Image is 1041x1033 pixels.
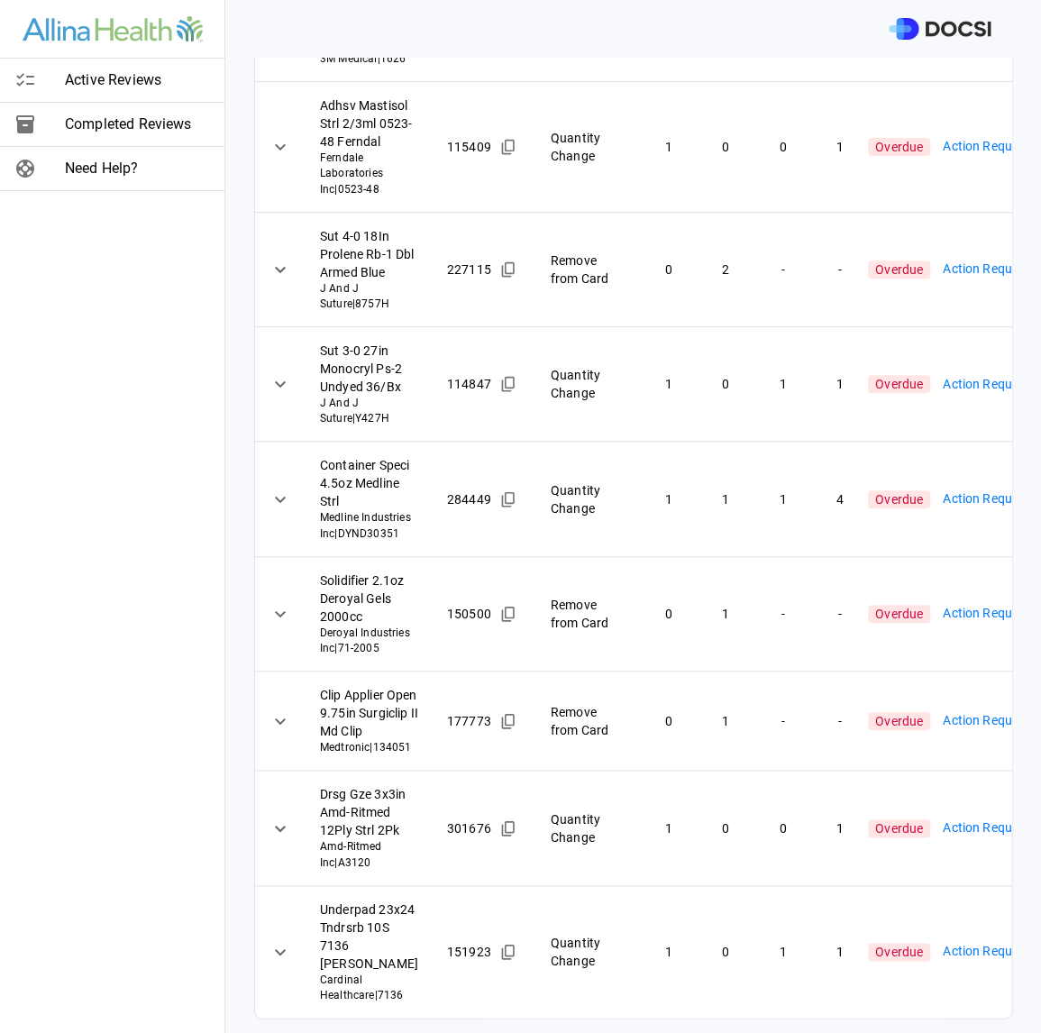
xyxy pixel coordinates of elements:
img: DOCSI Logo [889,18,991,41]
td: - [812,672,868,771]
span: Action Required [943,136,1033,157]
td: 0 [639,212,699,326]
td: 1 [753,442,813,556]
td: 0 [698,327,753,442]
td: 1 [639,442,699,556]
td: 1 [753,885,813,1018]
span: Action Required [943,259,1033,279]
td: 1 [639,885,699,1018]
span: Overdue [868,712,930,730]
button: Copied! [495,600,522,627]
span: Ferndale Laboratories Inc | 0523-48 [320,151,418,197]
span: Active Reviews [65,69,210,91]
td: Quantity Change [536,82,639,212]
button: Copied! [495,815,522,842]
td: 1 [698,442,753,556]
span: Medtronic | 134051 [320,740,418,755]
span: 177773 [447,712,491,730]
td: 0 [639,672,699,771]
td: Quantity Change [536,442,639,556]
span: Overdue [868,819,930,837]
button: Copied! [495,133,522,160]
span: Sut 4-0 18In Prolene Rb-1 Dbl Armed Blue [320,227,418,281]
span: 227115 [447,261,491,279]
span: Deroyal Industries Inc | 71-2005 [320,626,418,656]
td: - [812,212,868,326]
td: 0 [639,556,699,671]
span: Action Required [943,710,1033,731]
button: Copied! [495,256,522,283]
span: 114847 [447,375,491,393]
td: 4 [812,442,868,556]
td: - [753,556,813,671]
span: Action Required [943,489,1033,509]
span: J And J Suture | 8757H [320,281,418,312]
span: Medline Industries Inc | DYND30351 [320,510,418,541]
td: 1 [812,82,868,212]
td: 0 [698,885,753,1018]
span: Sut 3-0 27in Monocryl Ps-2 Undyed 36/Bx [320,342,418,396]
td: 0 [753,771,813,885]
span: Drsg Gze 3x3in Amd-Ritmed 12Ply Strl 2Pk [320,785,418,839]
span: Underpad 23x24 Tndrsrb 10S 7136 [PERSON_NAME] [320,900,418,973]
td: - [812,556,868,671]
span: 284449 [447,490,491,508]
td: 1 [812,885,868,1018]
span: 301676 [447,819,491,837]
span: Overdue [868,943,930,961]
span: Container Speci 4.5oz Medline Strl [320,456,418,510]
td: 1 [639,771,699,885]
span: 115409 [447,138,491,156]
td: 0 [698,771,753,885]
td: Remove from Card [536,672,639,771]
td: 1 [812,327,868,442]
td: 1 [812,771,868,885]
td: 1 [698,672,753,771]
button: Copied! [495,486,522,513]
td: 1 [698,556,753,671]
span: Action Required [943,941,1033,962]
span: 151923 [447,943,491,961]
span: Amd-Ritmed Inc | A3120 [320,839,418,870]
span: Action Required [943,603,1033,624]
td: - [753,672,813,771]
span: Action Required [943,374,1033,395]
span: 150500 [447,605,491,623]
td: Quantity Change [536,771,639,885]
td: Quantity Change [536,327,639,442]
span: Overdue [868,605,930,623]
span: Completed Reviews [65,114,210,135]
img: Site Logo [23,16,203,42]
td: 1 [753,327,813,442]
span: Overdue [868,375,930,393]
span: Overdue [868,261,930,279]
button: Copied! [495,708,522,735]
td: Quantity Change [536,885,639,1018]
span: J And J Suture | Y427H [320,396,418,426]
td: 2 [698,212,753,326]
td: 0 [753,82,813,212]
td: Remove from Card [536,556,639,671]
td: Remove from Card [536,212,639,326]
button: Copied! [495,938,522,965]
td: 0 [698,82,753,212]
span: Need Help? [65,158,210,179]
td: - [753,212,813,326]
span: Solidifier 2.1oz Deroyal Gels 2000cc [320,571,418,626]
span: Overdue [868,490,930,508]
td: 1 [639,82,699,212]
span: Action Required [943,818,1033,838]
span: Overdue [868,138,930,156]
span: 3M Medical | 1626 [320,51,418,67]
span: Adhsv Mastisol Strl 2/3ml 0523-48 Ferndal [320,96,418,151]
button: Copied! [495,370,522,398]
span: Clip Applier Open 9.75in Surgiclip II Md Clip [320,686,418,740]
td: 1 [639,327,699,442]
span: Cardinal Healthcare | 7136 [320,973,418,1003]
